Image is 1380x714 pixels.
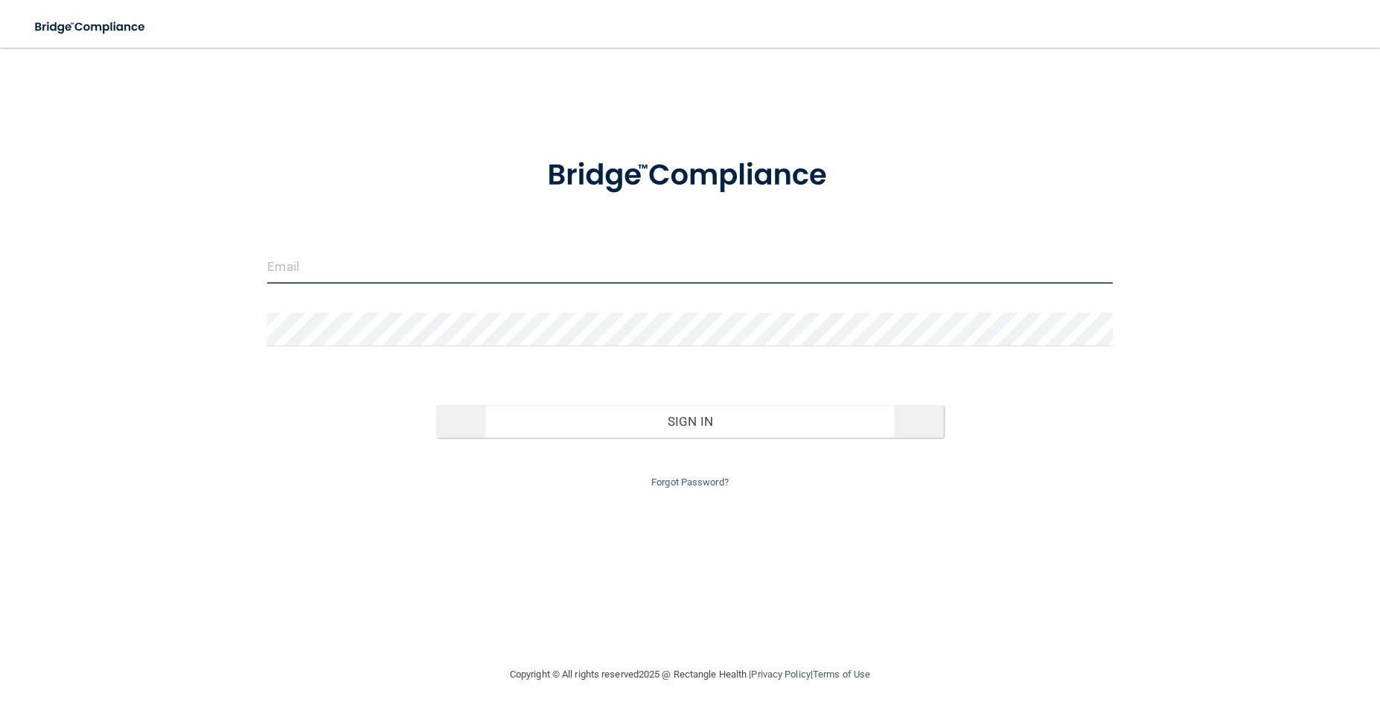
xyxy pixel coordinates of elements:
[436,405,943,438] button: Sign In
[517,137,863,214] img: bridge_compliance_login_screen.278c3ca4.svg
[22,12,159,42] img: bridge_compliance_login_screen.278c3ca4.svg
[751,669,810,680] a: Privacy Policy
[418,651,962,698] div: Copyright © All rights reserved 2025 @ Rectangle Health | |
[267,250,1112,284] input: Email
[651,476,729,488] a: Forgot Password?
[813,669,870,680] a: Terms of Use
